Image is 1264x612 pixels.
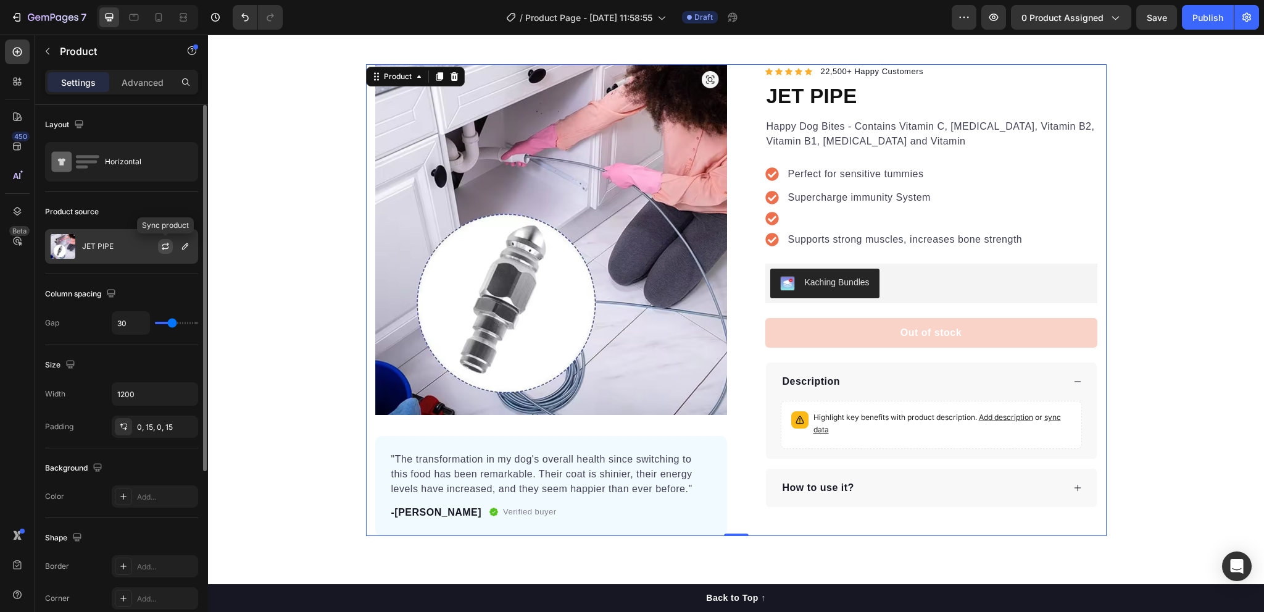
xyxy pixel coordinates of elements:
p: 22,500+ Happy Customers [613,31,716,43]
p: Product [60,44,165,59]
p: Happy Dog Bites - Contains Vitamin C, [MEDICAL_DATA], Vitamin B2, Vitamin B1, [MEDICAL_DATA] and ... [559,85,888,114]
span: Save [1147,12,1167,23]
input: Auto [112,312,149,334]
span: Draft [694,12,713,23]
p: Settings [61,76,96,89]
div: Color [45,491,64,502]
button: Kaching Bundles [562,234,671,264]
div: Layout [45,117,86,133]
div: Publish [1192,11,1223,24]
p: Supports strong muscles, increases bone strength [580,198,815,212]
h1: JET PIPE [557,45,889,78]
span: Product Page - [DATE] 11:58:55 [525,11,652,24]
p: Advanced [122,76,164,89]
p: Perfect for sensitive tummies [580,132,815,147]
p: Highlight key benefits with product description. [605,377,863,401]
div: Gap [45,317,59,329]
span: / [520,11,523,24]
div: Kaching Bundles [597,241,662,254]
div: Open Intercom Messenger [1222,551,1252,581]
input: Auto [112,383,197,405]
div: Add... [137,561,195,572]
p: JET PIPE [82,242,114,251]
div: Rich Text Editor. Editing area: main [557,83,889,115]
button: 0 product assigned [1011,5,1131,30]
span: sync data [605,378,853,400]
div: 0, 15, 0, 15 [137,422,195,433]
div: Background [45,460,105,477]
div: Product [173,36,206,48]
div: Width [45,388,65,400]
div: Beta [9,226,30,236]
div: Add... [137,593,195,605]
div: Add... [137,492,195,503]
div: Size [45,357,78,374]
div: Product source [45,206,99,217]
button: Publish [1182,5,1234,30]
p: How to use it? [575,446,646,461]
img: product feature img [51,234,75,259]
div: Shape [45,530,85,547]
div: Back to Top ↑ [498,557,557,570]
div: Corner [45,593,70,604]
img: KachingBundles.png [572,241,587,256]
span: 0 product assigned [1021,11,1104,24]
p: 7 [81,10,86,25]
span: Add description [771,378,825,387]
div: Horizontal [105,148,180,176]
div: Border [45,561,69,572]
div: Undo/Redo [233,5,283,30]
div: 450 [12,132,30,141]
p: Verified buyer [295,471,349,484]
button: Save [1136,5,1177,30]
p: Description [575,340,633,354]
div: Column spacing [45,286,118,303]
button: 7 [5,5,92,30]
span: or [605,378,853,400]
iframe: Design area [208,35,1264,612]
div: Out of stock [692,291,754,306]
div: Padding [45,421,73,432]
button: Out of stock [557,283,889,313]
p: Supercharge immunity System [580,156,815,170]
